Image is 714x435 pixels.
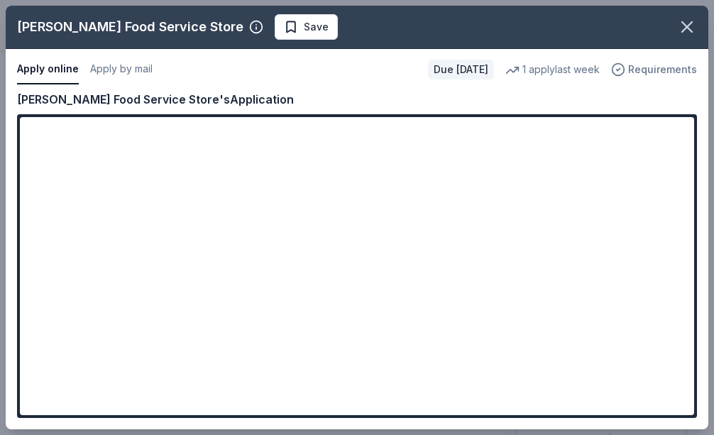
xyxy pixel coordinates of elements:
div: Due [DATE] [428,60,494,79]
div: 1 apply last week [505,61,600,78]
button: Apply online [17,55,79,84]
button: Save [275,14,338,40]
div: [PERSON_NAME] Food Service Store's Application [17,90,294,109]
span: Save [304,18,329,35]
span: Requirements [628,61,697,78]
button: Requirements [611,61,697,78]
button: Apply by mail [90,55,153,84]
div: [PERSON_NAME] Food Service Store [17,16,243,38]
